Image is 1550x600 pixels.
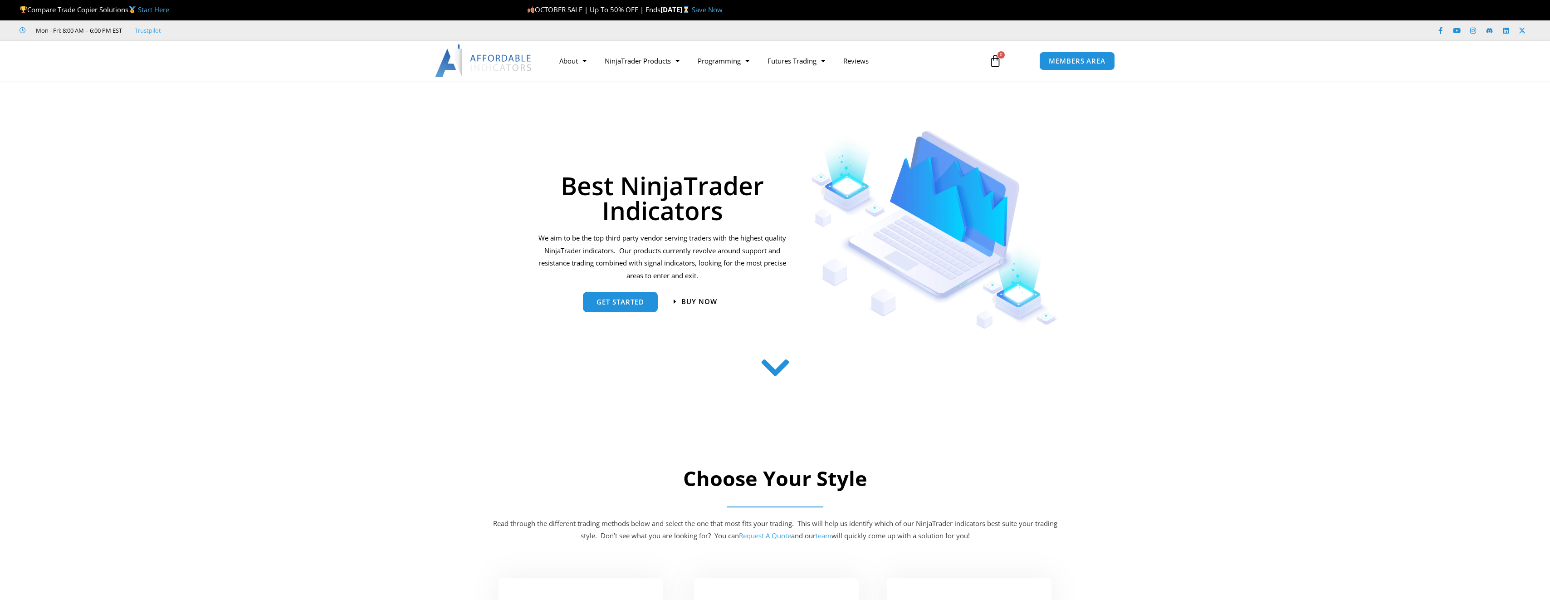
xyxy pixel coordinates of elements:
span: Compare Trade Copier Solutions [20,5,169,14]
h2: Choose Your Style [492,465,1059,492]
p: Read through the different trading methods below and select the one that most fits your trading. ... [492,517,1059,543]
a: Programming [689,50,758,71]
a: team [816,531,831,540]
img: ⌛ [683,6,689,13]
strong: [DATE] [660,5,692,14]
h1: Best NinjaTrader Indicators [537,173,788,223]
img: 🏆 [20,6,27,13]
img: LogoAI | Affordable Indicators – NinjaTrader [435,44,533,77]
span: Buy now [681,298,717,305]
span: MEMBERS AREA [1049,58,1105,64]
a: Reviews [834,50,878,71]
a: Futures Trading [758,50,834,71]
img: Indicators 1 | Affordable Indicators – NinjaTrader [811,131,1057,329]
a: Save Now [692,5,723,14]
a: Buy now [674,298,717,305]
a: Start Here [138,5,169,14]
a: Request A Quote [739,531,791,540]
a: NinjaTrader Products [596,50,689,71]
span: 0 [997,51,1005,59]
p: We aim to be the top third party vendor serving traders with the highest quality NinjaTrader indi... [537,232,788,282]
img: 🍂 [528,6,534,13]
nav: Menu [550,50,978,71]
img: 🥇 [129,6,136,13]
a: Trustpilot [135,25,161,36]
a: MEMBERS AREA [1039,52,1115,70]
span: get started [597,299,644,305]
a: About [550,50,596,71]
a: 0 [975,48,1015,74]
span: OCTOBER SALE | Up To 50% OFF | Ends [527,5,660,14]
span: Mon - Fri: 8:00 AM – 6:00 PM EST [34,25,122,36]
a: get started [583,292,658,312]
